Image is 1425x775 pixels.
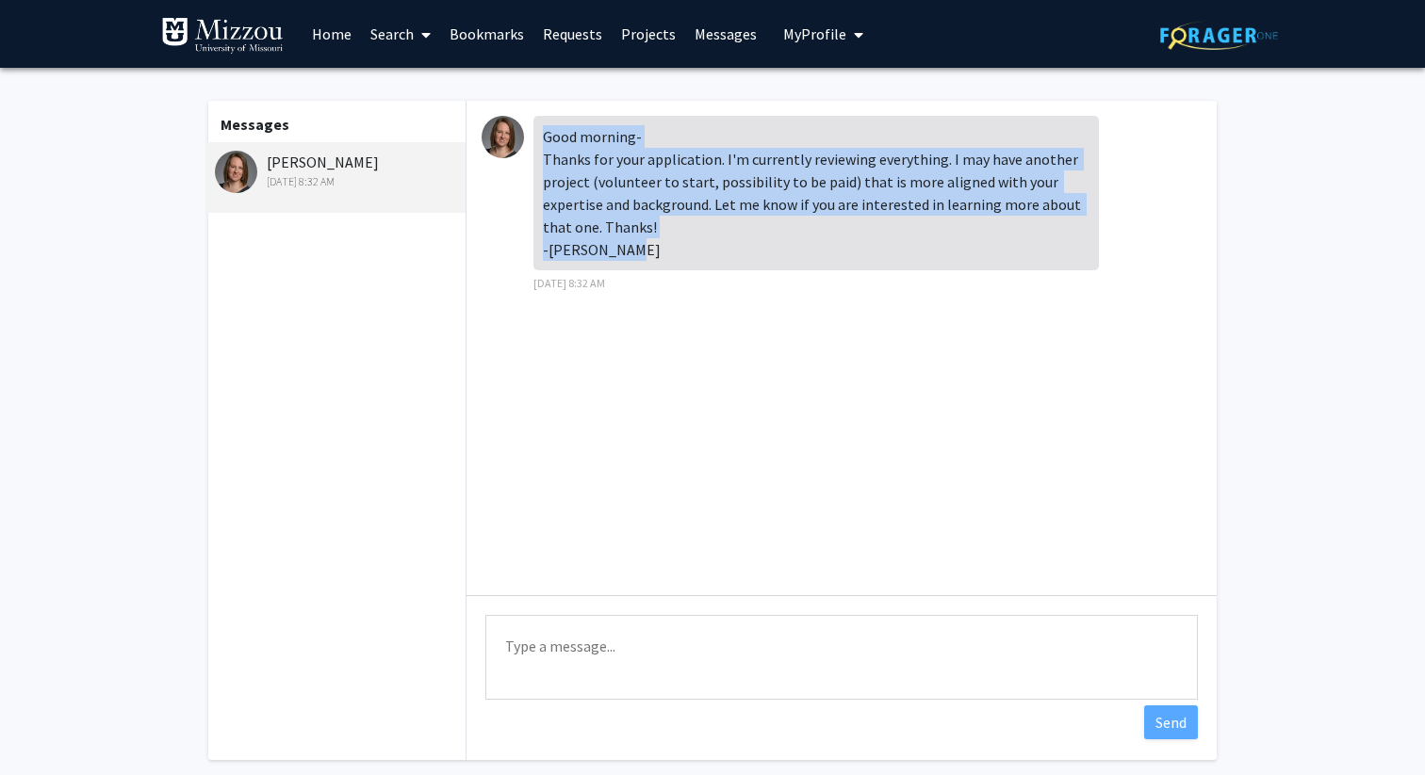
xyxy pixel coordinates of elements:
[1160,21,1278,50] img: ForagerOne Logo
[215,151,461,190] div: [PERSON_NAME]
[361,1,440,67] a: Search
[221,115,289,134] b: Messages
[14,690,80,761] iframe: Chat
[783,24,846,43] span: My Profile
[533,276,605,290] span: [DATE] 8:32 AM
[303,1,361,67] a: Home
[161,17,284,55] img: University of Missouri Logo
[440,1,533,67] a: Bookmarks
[533,1,612,67] a: Requests
[1144,705,1198,739] button: Send
[482,116,524,158] img: Rachel Wolpert
[533,116,1099,270] div: Good morning- Thanks for your application. I'm currently reviewing everything. I may have another...
[485,615,1198,700] textarea: Message
[215,151,257,193] img: Rachel Wolpert
[685,1,766,67] a: Messages
[215,173,461,190] div: [DATE] 8:32 AM
[612,1,685,67] a: Projects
